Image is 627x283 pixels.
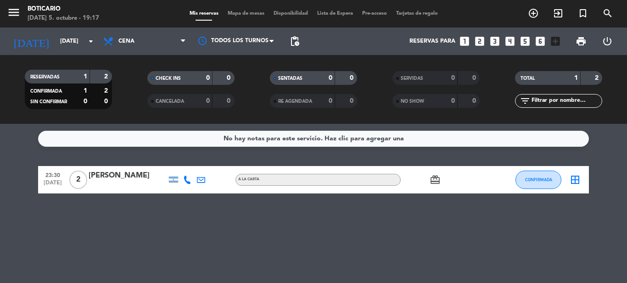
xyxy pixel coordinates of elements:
span: Mis reservas [185,11,223,16]
strong: 0 [472,75,478,81]
span: [DATE] [41,180,64,190]
span: CONFIRMADA [30,89,62,94]
i: card_giftcard [430,174,441,185]
div: LOG OUT [594,28,620,55]
span: Reservas para [409,38,455,44]
span: SENTADAS [278,76,302,81]
strong: 2 [104,88,110,94]
span: CONFIRMADA [525,177,552,182]
strong: 0 [451,98,455,104]
i: filter_list [520,95,531,106]
i: looks_3 [489,35,501,47]
span: Lista de Espera [313,11,358,16]
span: Pre-acceso [358,11,392,16]
strong: 0 [206,98,210,104]
span: Mapa de mesas [223,11,269,16]
strong: 1 [84,88,87,94]
div: [PERSON_NAME] [89,170,167,182]
span: SIN CONFIRMAR [30,100,67,104]
span: 23:30 [41,169,64,180]
i: search [602,8,613,19]
span: SERVIDAS [401,76,423,81]
span: RE AGENDADA [278,99,312,104]
span: print [576,36,587,47]
span: NO SHOW [401,99,424,104]
i: looks_6 [534,35,546,47]
strong: 0 [84,98,87,105]
span: Tarjetas de regalo [392,11,442,16]
i: looks_one [459,35,470,47]
strong: 0 [350,75,355,81]
button: menu [7,6,21,22]
i: add_box [549,35,561,47]
div: [DATE] 5. octubre - 19:17 [28,14,99,23]
strong: 0 [104,98,110,105]
strong: 0 [227,75,232,81]
strong: 0 [329,75,332,81]
strong: 1 [574,75,578,81]
div: No hay notas para este servicio. Haz clic para agregar una [224,133,404,144]
i: looks_4 [504,35,516,47]
span: TOTAL [521,76,535,81]
span: A la carta [238,178,259,181]
span: Cena [118,38,134,44]
i: [DATE] [7,31,56,51]
i: turned_in_not [577,8,588,19]
strong: 2 [104,73,110,80]
i: add_circle_outline [528,8,539,19]
span: RESERVADAS [30,75,60,79]
span: CHECK INS [156,76,181,81]
strong: 0 [350,98,355,104]
i: looks_two [474,35,486,47]
button: CONFIRMADA [515,171,561,189]
i: menu [7,6,21,19]
i: arrow_drop_down [85,36,96,47]
i: exit_to_app [553,8,564,19]
span: pending_actions [289,36,300,47]
strong: 0 [329,98,332,104]
input: Filtrar por nombre... [531,96,602,106]
strong: 0 [206,75,210,81]
i: looks_5 [519,35,531,47]
strong: 0 [451,75,455,81]
strong: 1 [84,73,87,80]
i: border_all [570,174,581,185]
i: power_settings_new [602,36,613,47]
span: CANCELADA [156,99,184,104]
div: Boticario [28,5,99,14]
strong: 0 [227,98,232,104]
span: 2 [69,171,87,189]
strong: 2 [595,75,600,81]
strong: 0 [472,98,478,104]
span: Disponibilidad [269,11,313,16]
